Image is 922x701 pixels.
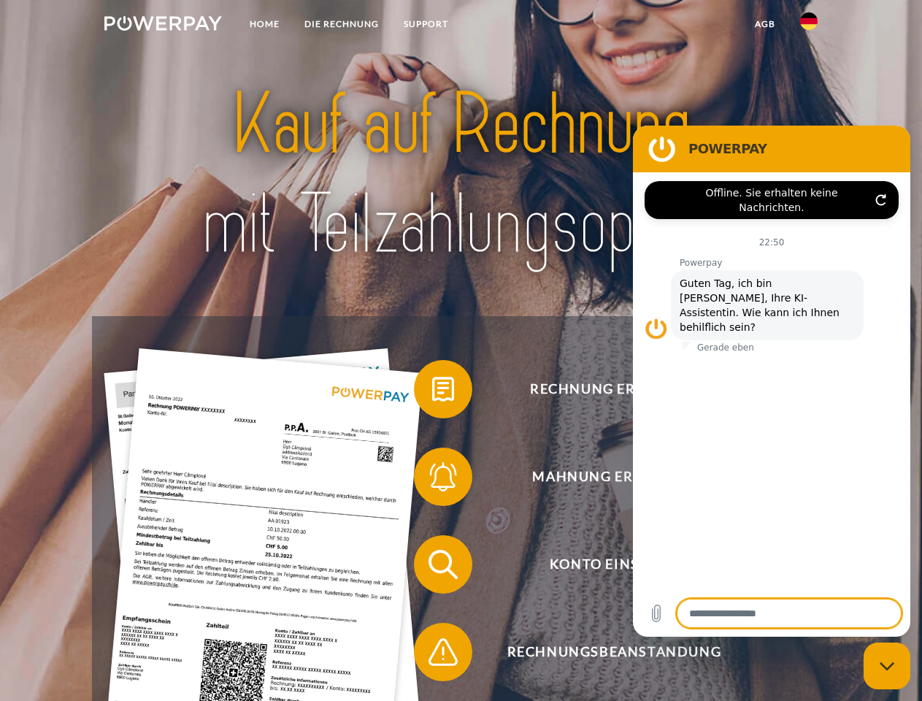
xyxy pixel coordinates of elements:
[435,360,793,418] span: Rechnung erhalten?
[435,448,793,506] span: Mahnung erhalten?
[414,360,794,418] button: Rechnung erhalten?
[425,634,461,670] img: qb_warning.svg
[391,11,461,37] a: SUPPORT
[633,126,910,637] iframe: Messaging-Fenster
[435,535,793,594] span: Konto einsehen
[435,623,793,681] span: Rechnungsbeanstandung
[414,623,794,681] button: Rechnungsbeanstandung
[139,70,783,280] img: title-powerpay_de.svg
[425,371,461,407] img: qb_bill.svg
[425,546,461,583] img: qb_search.svg
[800,12,818,30] img: de
[425,459,461,495] img: qb_bell.svg
[292,11,391,37] a: DIE RECHNUNG
[864,643,910,689] iframe: Schaltfläche zum Öffnen des Messaging-Fensters; Konversation läuft
[414,535,794,594] button: Konto einsehen
[742,11,788,37] a: agb
[104,16,222,31] img: logo-powerpay-white.svg
[414,448,794,506] button: Mahnung erhalten?
[237,11,292,37] a: Home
